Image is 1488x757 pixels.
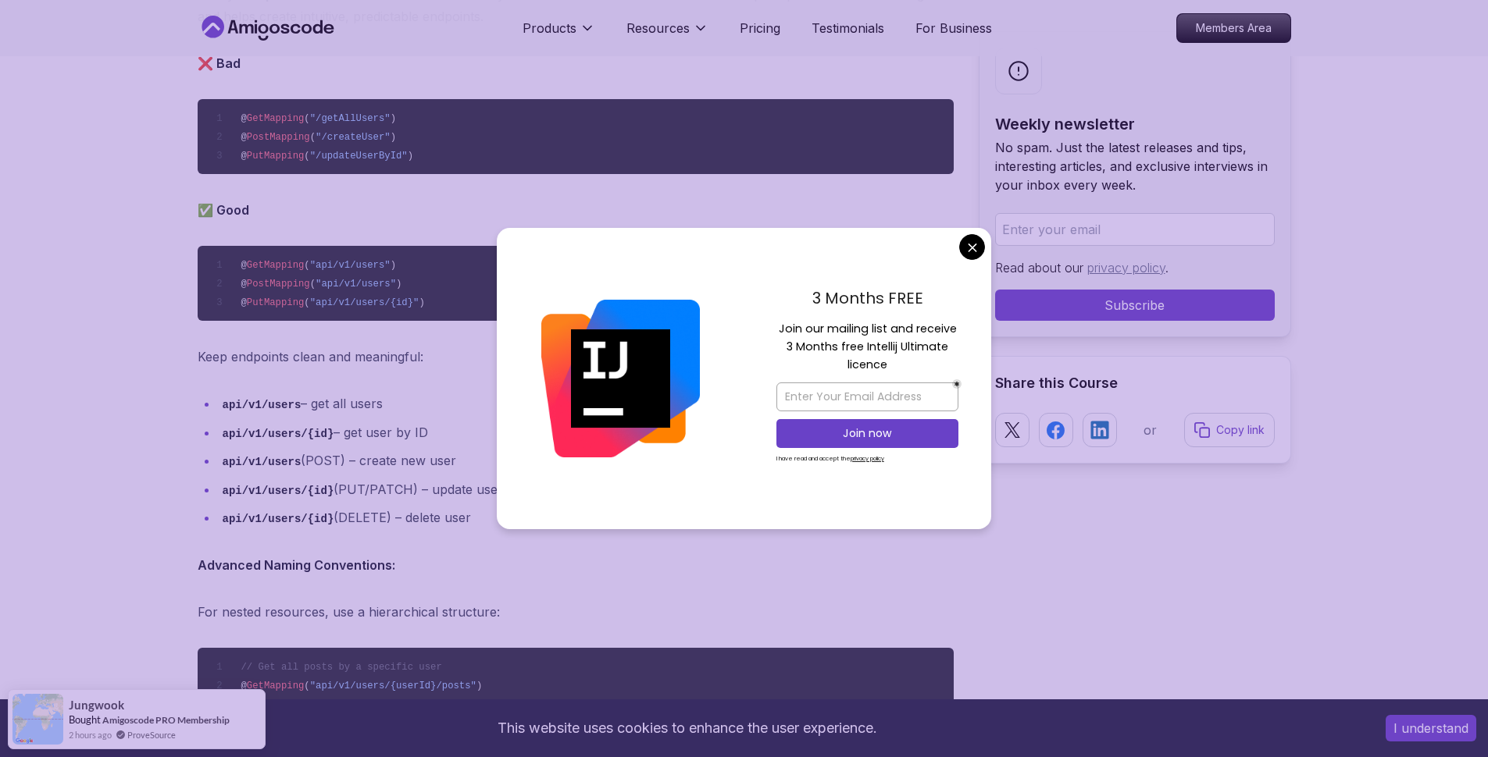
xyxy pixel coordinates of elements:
[812,19,884,37] a: Testimonials
[223,485,334,497] code: api/v1/users/{id}
[12,694,63,745] img: provesource social proof notification image
[304,297,309,308] span: (
[69,728,112,741] span: 2 hours ago
[218,478,954,501] li: (PUT/PATCH) – update user
[102,714,230,726] a: Amigoscode PRO Membership
[304,113,309,124] span: (
[1177,14,1290,42] p: Members Area
[310,681,476,691] span: "api/v1/users/{userId}/posts"
[247,279,310,290] span: PostMapping
[310,297,419,308] span: "api/v1/users/{id}"
[995,372,1275,394] h2: Share this Course
[316,279,396,290] span: "api/v1/users"
[304,260,309,271] span: (
[626,19,708,50] button: Resources
[523,19,576,37] p: Products
[247,260,305,271] span: GetMapping
[247,681,305,691] span: GetMapping
[310,132,316,143] span: (
[241,132,246,143] span: @
[391,260,396,271] span: )
[419,297,424,308] span: )
[241,662,441,673] span: // Get all posts by a specific user
[995,290,1275,321] button: Subscribe
[247,297,305,308] span: PutMapping
[223,513,334,525] code: api/v1/users/{id}
[316,132,391,143] span: "/createUser"
[476,681,482,691] span: )
[995,213,1275,246] input: Enter your email
[247,132,310,143] span: PostMapping
[69,698,124,712] span: jungwook
[408,151,413,162] span: )
[626,19,690,37] p: Resources
[223,428,334,440] code: api/v1/users/{id}
[241,260,246,271] span: @
[247,113,305,124] span: GetMapping
[218,421,954,444] li: – get user by ID
[304,681,309,691] span: (
[995,113,1275,135] h2: Weekly newsletter
[915,19,992,37] a: For Business
[523,19,595,50] button: Products
[241,113,246,124] span: @
[241,279,246,290] span: @
[391,132,396,143] span: )
[198,202,249,218] strong: ✅ Good
[310,113,391,124] span: "/getAllUsers"
[223,456,302,468] code: api/v1/users
[218,506,954,529] li: (DELETE) – delete user
[1087,260,1165,275] a: privacy policy
[1184,413,1275,447] button: Copy link
[198,601,954,623] p: For nested resources, use a hierarchical structure:
[995,138,1275,194] p: No spam. Just the latest releases and tips, interesting articles, and exclusive interviews in you...
[218,393,954,415] li: – get all users
[127,728,176,741] a: ProveSource
[310,279,316,290] span: (
[241,297,246,308] span: @
[247,151,305,162] span: PutMapping
[995,258,1275,277] p: Read about our .
[241,151,246,162] span: @
[223,399,302,411] code: api/v1/users
[198,55,241,71] strong: ❌ Bad
[241,681,246,691] span: @
[310,151,408,162] span: "/updateUserById"
[218,450,954,472] li: (POST) – create new user
[740,19,780,37] a: Pricing
[198,346,954,368] p: Keep endpoints clean and meaningful:
[310,260,391,271] span: "api/v1/users"
[69,713,101,726] span: Bought
[1216,422,1265,438] p: Copy link
[1144,421,1157,439] p: or
[1386,715,1476,741] button: Accept cookies
[1176,13,1291,43] a: Members Area
[396,279,401,290] span: )
[391,113,396,124] span: )
[12,711,1362,745] div: This website uses cookies to enhance the user experience.
[198,557,395,573] strong: Advanced Naming Conventions:
[304,151,309,162] span: (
